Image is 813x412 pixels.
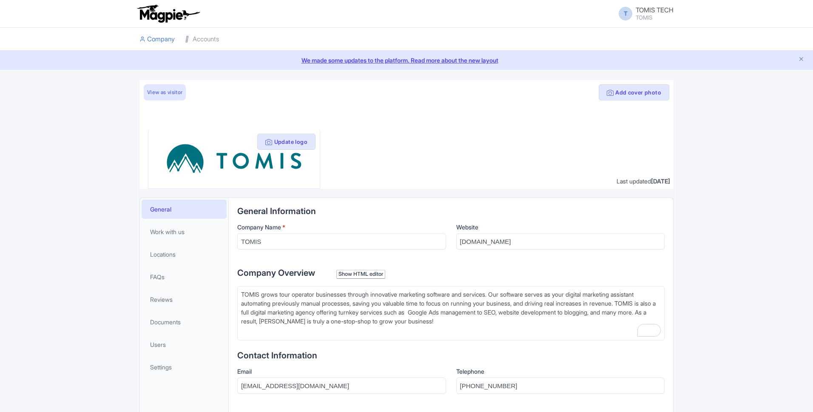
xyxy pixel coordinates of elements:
[798,55,804,65] button: Close announcement
[135,4,201,23] img: logo-ab69f6fb50320c5b225c76a69d11143b.png
[142,312,227,332] a: Documents
[456,368,484,375] span: Telephone
[144,84,186,100] a: View as visitor
[636,15,674,20] small: TOMIS
[142,290,227,309] a: Reviews
[617,177,670,186] div: Last updated
[142,245,227,264] a: Locations
[150,250,176,259] span: Locations
[237,368,252,375] span: Email
[165,136,302,182] img: mkc4s83yydzziwnmdm8f.svg
[150,227,185,236] span: Work with us
[139,28,175,51] a: Company
[237,286,665,340] trix-editor: To enrich screen reader interactions, please activate Accessibility in Grammarly extension settings
[142,335,227,354] a: Users
[142,222,227,241] a: Work with us
[237,268,315,278] span: Company Overview
[456,223,478,231] span: Website
[336,270,385,279] div: Show HTML editor
[5,56,808,65] a: We made some updates to the platform. Read more about the new layout
[619,7,632,20] span: T
[150,272,165,281] span: FAQs
[614,7,674,20] a: T TOMIS TECH TOMIS
[651,177,670,185] span: [DATE]
[142,200,227,219] a: General
[150,363,172,372] span: Settings
[185,28,219,51] a: Accounts
[150,295,173,304] span: Reviews
[150,340,166,349] span: Users
[150,318,181,326] span: Documents
[237,351,665,360] h2: Contact Information
[237,206,665,216] h2: General Information
[150,205,171,214] span: General
[142,267,227,286] a: FAQs
[599,84,669,100] button: Add cover photo
[257,134,316,150] button: Update logo
[237,223,281,231] span: Company Name
[636,6,674,14] span: TOMIS TECH
[241,290,661,335] div: TOMIS grows tour operator businesses through innovative marketing software and services. Our soft...
[142,358,227,377] a: Settings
